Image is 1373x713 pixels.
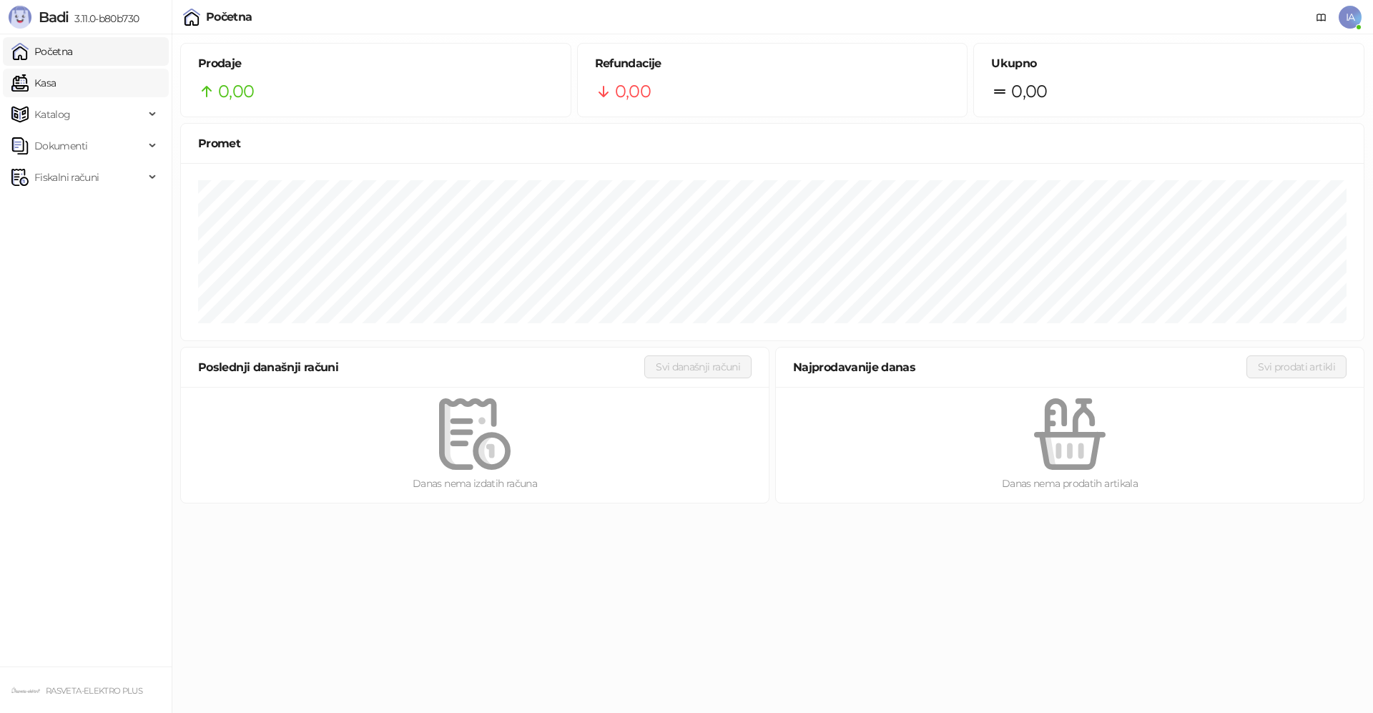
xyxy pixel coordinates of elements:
[1246,355,1347,378] button: Svi prodati artikli
[991,55,1347,72] h5: Ukupno
[39,9,69,26] span: Badi
[1339,6,1362,29] span: IA
[595,55,950,72] h5: Refundacije
[34,132,87,160] span: Dokumenti
[69,12,139,25] span: 3.11.0-b80b730
[204,476,746,491] div: Danas nema izdatih računa
[198,134,1347,152] div: Promet
[11,676,40,704] img: 64x64-companyLogo-4c9eac63-00ad-485c-9b48-57f283827d2d.png
[615,78,651,105] span: 0,00
[46,686,142,696] small: RASVETA-ELEKTRO PLUS
[218,78,254,105] span: 0,00
[1011,78,1047,105] span: 0,00
[206,11,252,23] div: Početna
[1310,6,1333,29] a: Dokumentacija
[799,476,1341,491] div: Danas nema prodatih artikala
[11,69,56,97] a: Kasa
[198,55,553,72] h5: Prodaje
[34,163,99,192] span: Fiskalni računi
[9,6,31,29] img: Logo
[644,355,752,378] button: Svi današnji računi
[34,100,71,129] span: Katalog
[198,358,644,376] div: Poslednji današnji računi
[11,37,73,66] a: Početna
[793,358,1246,376] div: Najprodavanije danas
